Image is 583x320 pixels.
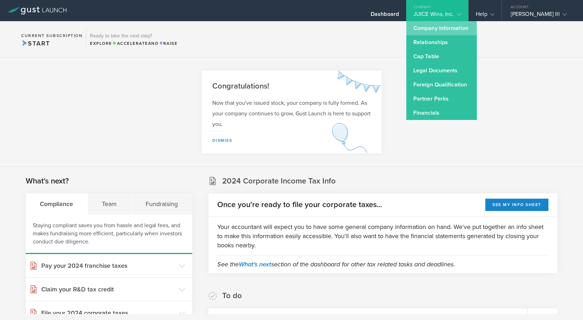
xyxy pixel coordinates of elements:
h2: Once you're ready to file your corporate taxes... [217,200,382,210]
a: What's next [239,260,271,268]
div: Help [476,11,494,21]
span: Raise [159,41,177,46]
button: See my info sheet [485,199,548,211]
span: and [112,41,159,46]
div: [PERSON_NAME] III [511,11,571,21]
div: Explore [90,40,177,47]
h3: Ready to take the next step? [90,34,177,38]
h2: 2024 Corporate Income Tax Info [222,176,336,186]
div: Team [88,193,132,215]
h2: Congratulations! [212,81,371,91]
h3: Claim your R&D tax credit [41,285,175,294]
h3: File your 2024 corporate taxes [41,308,175,318]
div: Fundraising [132,193,192,215]
h2: What's next? [26,176,69,186]
span: Start [21,40,50,47]
p: Your accountant will expect you to have some general company information on hand. We've put toget... [217,222,548,250]
h2: Current Subscription [21,34,83,38]
div: Dashboard [371,11,399,21]
a: Dismiss [212,138,232,143]
div: JUICE Wins, Inc. [413,11,461,21]
p: Now that you've issued stock, your company is fully formed. As your company continues to grow, Gu... [212,98,371,129]
h2: To do [222,291,242,301]
span: Accelerate [112,41,148,46]
div: Ready to take the next step?ExploreAccelerateandRaise [86,28,181,50]
div: Compliance [26,193,88,215]
em: See the section of the dashboard for other tax related tasks and deadlines. [217,260,455,268]
h3: Pay your 2024 franchise taxes [41,261,175,270]
div: Staying compliant saves you from hassle and legal fees, and makes fundraising more efficient, par... [26,215,192,254]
